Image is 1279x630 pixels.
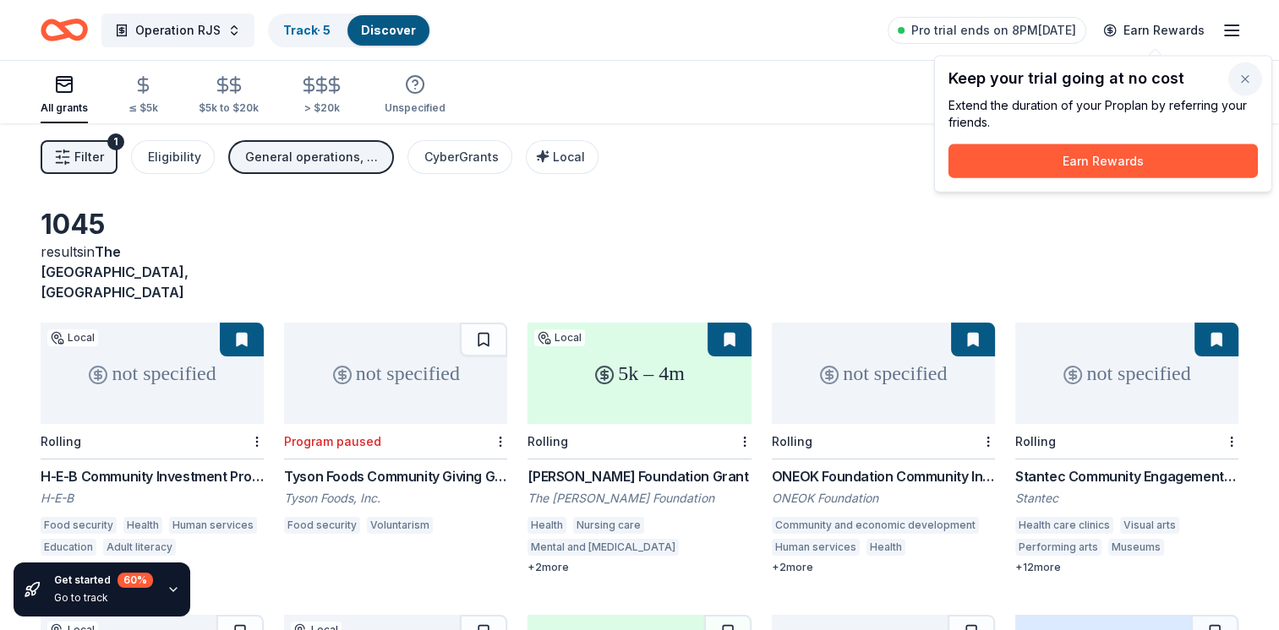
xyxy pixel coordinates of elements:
[41,10,88,50] a: Home
[135,20,221,41] span: Operation RJS
[41,243,189,301] span: in
[361,23,416,37] a: Discover
[527,490,751,507] div: The [PERSON_NAME] Foundation
[284,434,381,448] div: Program paused
[527,517,566,534] div: Health
[527,323,751,424] div: 5k – 4m
[948,97,1258,131] div: Extend the duration of your Pro plan by referring your friends.
[41,434,81,448] div: Rolling
[1108,539,1164,556] div: Museums
[866,539,905,556] div: Health
[128,68,158,123] button: ≤ $5k
[527,561,751,574] div: + 2 more
[772,490,995,507] div: ONEOK Foundation
[41,68,88,123] button: All grants
[299,68,344,123] button: > $20k
[228,140,394,174] button: General operations, Capital, Exhibitions, Projects & programming
[103,539,176,556] div: Adult literacy
[553,149,585,164] span: Local
[772,517,979,534] div: Community and economic development
[41,208,264,242] div: 1045
[54,591,153,605] div: Go to track
[948,70,1258,87] div: Keep your trial going at no cost
[1093,15,1215,46] a: Earn Rewards
[284,466,507,486] div: Tyson Foods Community Giving Grants
[424,147,499,167] div: CyberGrants
[284,490,507,507] div: Tyson Foods, Inc.
[199,68,259,123] button: $5k to $20k
[527,323,751,574] a: 5k – 4mLocalRolling[PERSON_NAME] Foundation GrantThe [PERSON_NAME] FoundationHealthNursing careMe...
[367,517,433,534] div: Voluntarism
[1015,490,1238,507] div: Stantec
[527,466,751,486] div: [PERSON_NAME] Foundation Grant
[131,140,215,174] button: Eligibility
[128,101,158,115] div: ≤ $5k
[283,23,331,37] a: Track· 5
[772,539,860,556] div: Human services
[123,517,162,534] div: Health
[772,323,995,574] a: not specifiedRollingONEOK Foundation Community Investments GrantsONEOK FoundationCommunity and ec...
[385,68,445,123] button: Unspecified
[299,101,344,115] div: > $20k
[1015,561,1238,574] div: + 12 more
[888,17,1086,44] a: Pro trial ends on 8PM[DATE]
[948,144,1258,178] button: Earn Rewards
[527,434,568,448] div: Rolling
[573,517,644,534] div: Nursing care
[107,133,124,150] div: 1
[911,20,1076,41] span: Pro trial ends on 8PM[DATE]
[47,329,98,346] div: Local
[407,140,512,174] button: CyberGrants
[101,14,254,47] button: Operation RJS
[1015,323,1238,574] a: not specifiedRollingStantec Community Engagement GrantStantecHealth care clinicsVisual artsPerfor...
[534,329,585,346] div: Local
[41,140,118,174] button: Filter1
[199,101,259,115] div: $5k to $20k
[41,101,88,115] div: All grants
[772,466,995,486] div: ONEOK Foundation Community Investments Grants
[41,517,117,534] div: Food security
[169,517,257,534] div: Human services
[1120,517,1179,534] div: Visual arts
[118,573,153,588] div: 60 %
[772,323,995,424] div: not specified
[41,243,189,301] span: The [GEOGRAPHIC_DATA], [GEOGRAPHIC_DATA]
[1015,434,1056,448] div: Rolling
[772,561,995,574] div: + 2 more
[41,323,264,574] a: not specifiedLocalRollingH-E-B Community Investment ProgramH-E-BFood securityHealthHuman services...
[41,323,264,424] div: not specified
[148,147,201,167] div: Eligibility
[912,539,981,556] div: Environment
[284,323,507,424] div: not specified
[74,147,104,167] span: Filter
[1015,323,1238,424] div: not specified
[41,539,96,556] div: Education
[1015,466,1238,486] div: Stantec Community Engagement Grant
[245,147,380,167] div: General operations, Capital, Exhibitions, Projects & programming
[284,517,360,534] div: Food security
[54,573,153,588] div: Get started
[183,539,252,556] div: Environment
[41,242,264,302] div: results
[284,323,507,539] a: not specifiedProgram pausedTyson Foods Community Giving GrantsTyson Foods, Inc.Food securityVolun...
[526,140,599,174] button: Local
[527,539,679,556] div: Mental and [MEDICAL_DATA]
[772,434,812,448] div: Rolling
[41,466,264,486] div: H-E-B Community Investment Program
[385,101,445,115] div: Unspecified
[268,14,431,47] button: Track· 5Discover
[41,490,264,507] div: H-E-B
[1015,517,1113,534] div: Health care clinics
[1015,539,1101,556] div: Performing arts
